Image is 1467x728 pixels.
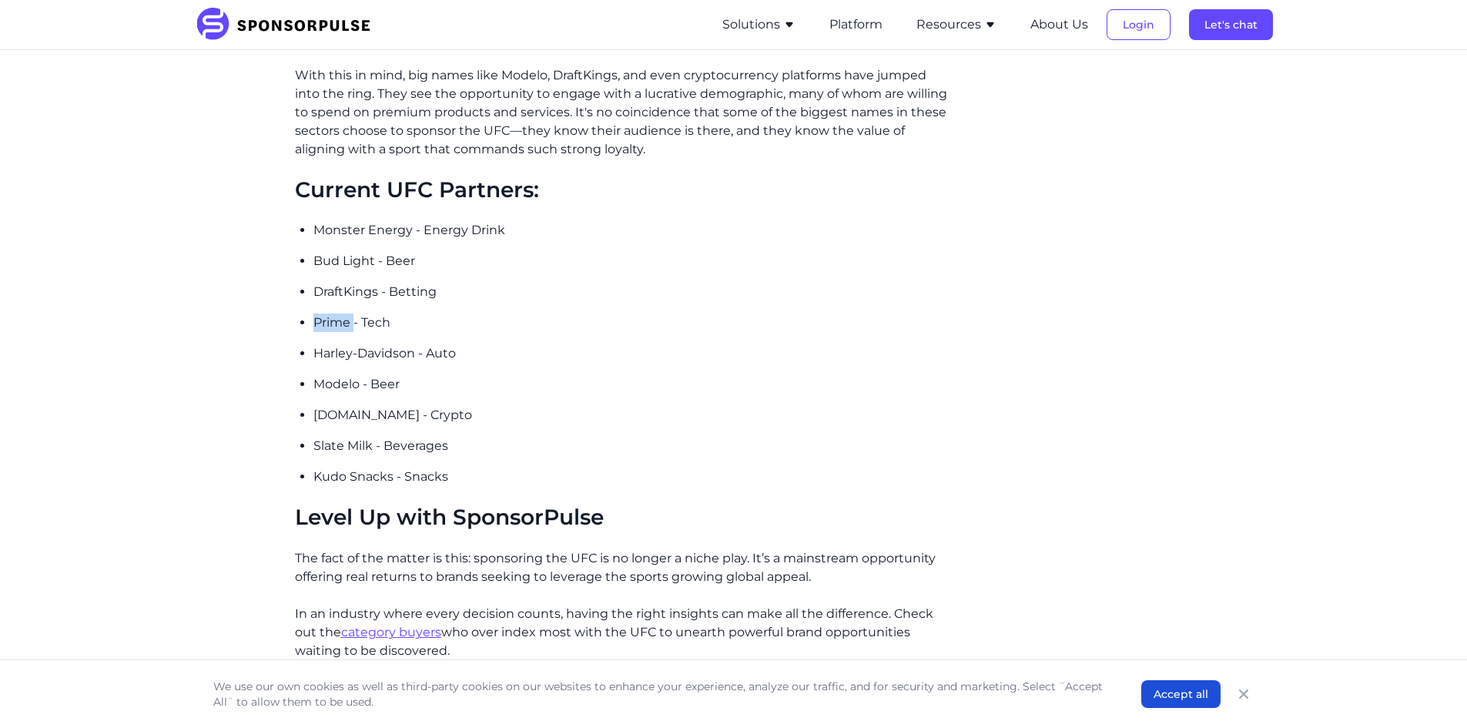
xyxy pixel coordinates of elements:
[295,549,950,586] p: The fact of the matter is this: sponsoring the UFC is no longer a niche play. It’s a mainstream o...
[341,625,441,639] a: category buyers
[313,283,950,301] p: DraftKings - Betting
[313,314,950,332] p: Prime - Tech
[1189,18,1273,32] a: Let's chat
[313,375,950,394] p: Modelo - Beer
[313,252,950,270] p: Bud Light - Beer
[916,15,996,34] button: Resources
[1390,654,1467,728] iframe: Chat Widget
[829,18,883,32] a: Platform
[313,468,950,486] p: Kudo Snacks - Snacks
[1107,9,1171,40] button: Login
[295,505,950,531] h2: Level Up with SponsorPulse
[313,344,950,363] p: Harley-Davidson - Auto
[213,679,1110,710] p: We use our own cookies as well as third-party cookies on our websites to enhance your experience,...
[1030,15,1088,34] button: About Us
[295,66,950,159] p: With this in mind, big names like Modelo, DraftKings, and even cryptocurrency platforms have jump...
[829,15,883,34] button: Platform
[1107,18,1171,32] a: Login
[313,406,950,424] p: [DOMAIN_NAME] - Crypto
[722,15,795,34] button: Solutions
[1030,18,1088,32] a: About Us
[1141,680,1221,708] button: Accept all
[195,8,382,42] img: SponsorPulse
[313,221,950,240] p: Monster Energy - Energy Drink
[295,605,950,660] p: In an industry where every decision counts, having the right insights can make all the difference...
[1233,683,1254,705] button: Close
[1189,9,1273,40] button: Let's chat
[295,177,950,203] h2: Current UFC Partners:
[313,437,950,455] p: Slate Milk - Beverages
